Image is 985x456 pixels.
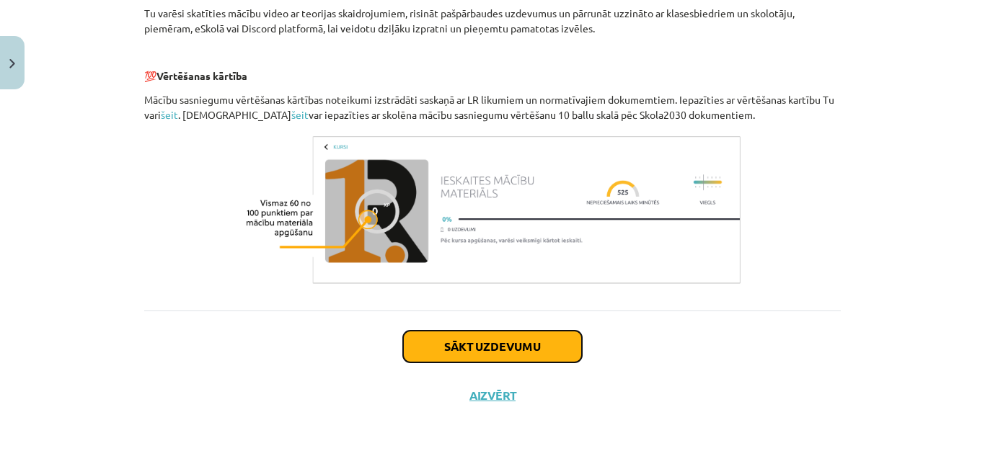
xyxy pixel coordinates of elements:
[144,68,841,84] p: 💯
[156,69,247,82] b: Vērtēšanas kārtība
[144,92,841,122] p: Mācību sasniegumu vērtēšanas kārtības noteikumi izstrādāti saskaņā ar LR likumiem un normatīvajie...
[9,59,15,68] img: icon-close-lesson-0947bae3869378f0d4975bcd49f059093ad1ed9edebbc8119c70593378902aed.svg
[403,331,582,362] button: Sākt uzdevumu
[291,108,309,121] a: šeit
[465,388,520,403] button: Aizvērt
[161,108,178,121] a: šeit
[144,6,841,36] p: Tu varēsi skatīties mācību video ar teorijas skaidrojumiem, risināt pašpārbaudes uzdevumus un pār...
